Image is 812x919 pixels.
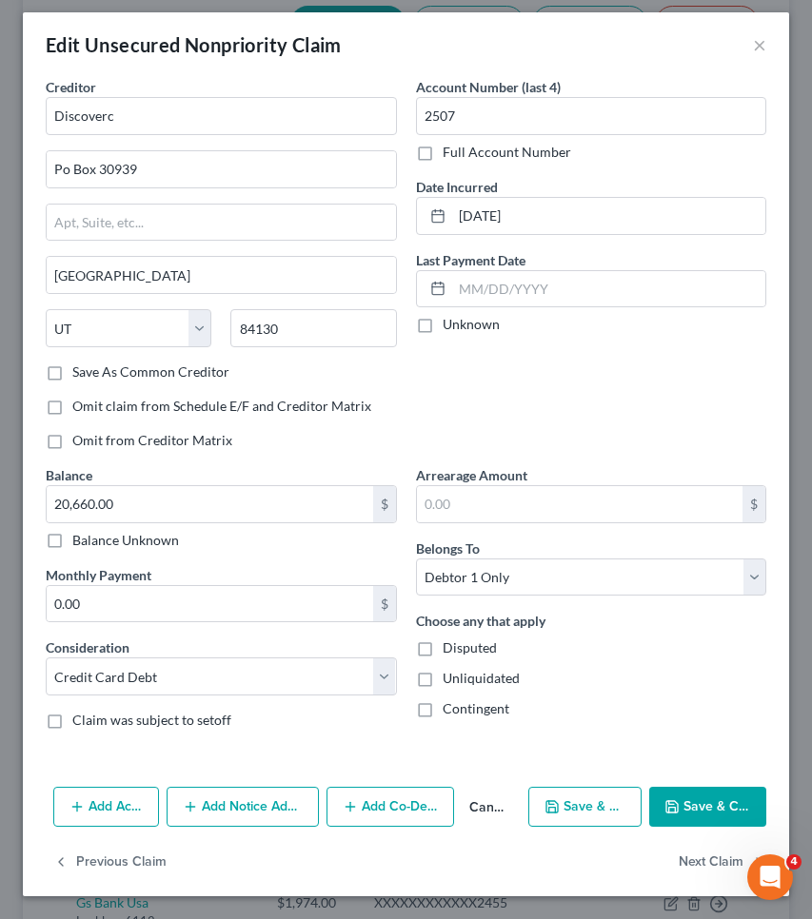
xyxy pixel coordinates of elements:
input: 0.00 [47,586,373,622]
button: Save & Close [649,787,766,827]
input: Enter city... [47,257,396,293]
label: Consideration [46,637,129,657]
div: $ [743,486,765,522]
label: Monthly Payment [46,565,151,585]
label: Unknown [443,315,500,334]
button: Add Co-Debtor [327,787,454,827]
button: Next Claim [679,842,766,882]
span: Belongs To [416,540,480,557]
span: Unliquidated [443,670,520,686]
button: Save & New [528,787,642,827]
label: Date Incurred [416,177,498,197]
span: Claim was subject to setoff [72,712,231,728]
button: × [753,33,766,56]
iframe: Intercom live chat [747,854,793,900]
input: MM/DD/YYYY [452,271,766,307]
label: Balance [46,465,92,485]
span: Disputed [443,639,497,655]
span: 4 [786,854,802,870]
button: Add Action [53,787,159,827]
label: Balance Unknown [72,531,179,550]
label: Last Payment Date [416,250,525,270]
span: Omit from Creditor Matrix [72,432,232,448]
label: Save As Common Creditor [72,362,229,381]
input: Search creditor by name... [46,97,397,135]
label: Choose any that apply [416,611,545,631]
button: Cancel [454,789,521,827]
div: $ [373,486,396,522]
span: Contingent [443,700,509,716]
span: Omit claim from Schedule E/F and Creditor Matrix [72,398,371,414]
span: Creditor [46,79,96,95]
input: 0.00 [47,486,373,522]
div: $ [373,586,396,622]
div: Edit Unsecured Nonpriority Claim [46,31,342,58]
input: Apt, Suite, etc... [47,205,396,241]
input: MM/DD/YYYY [452,198,766,234]
input: Enter zip... [230,309,396,347]
button: Previous Claim [53,842,167,882]
label: Arrearage Amount [416,465,527,485]
label: Account Number (last 4) [416,77,561,97]
input: Enter address... [47,151,396,187]
input: XXXX [416,97,767,135]
label: Full Account Number [443,143,571,162]
button: Add Notice Address [167,787,320,827]
input: 0.00 [417,486,743,522]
